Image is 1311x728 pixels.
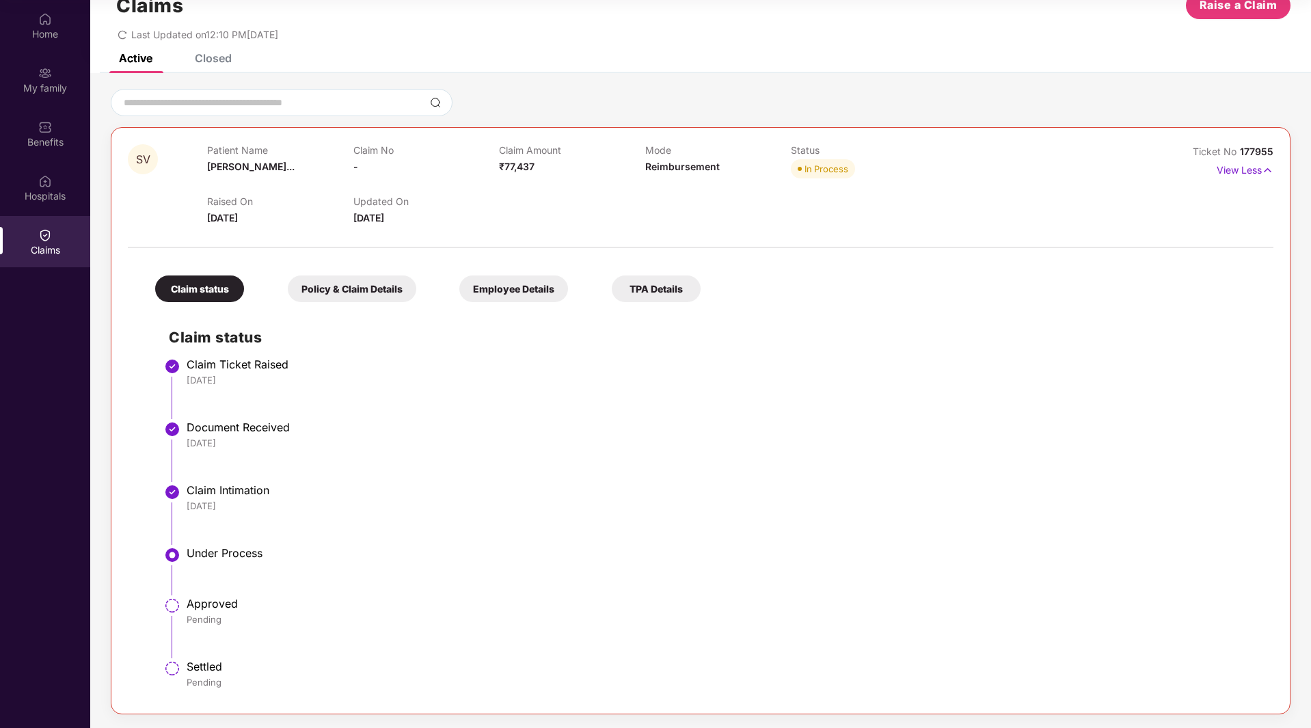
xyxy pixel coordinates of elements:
h2: Claim status [169,326,1260,349]
p: Updated On [353,196,499,207]
div: TPA Details [612,275,701,302]
div: Claim Ticket Raised [187,358,1260,371]
img: svg+xml;base64,PHN2ZyBpZD0iQmVuZWZpdHMiIHhtbG5zPSJodHRwOi8vd3d3LnczLm9yZy8yMDAwL3N2ZyIgd2lkdGg9Ij... [38,120,52,134]
div: Settled [187,660,1260,673]
span: [PERSON_NAME]... [207,161,295,172]
span: Ticket No [1193,146,1240,157]
img: svg+xml;base64,PHN2ZyBpZD0iSG9tZSIgeG1sbnM9Imh0dHA6Ly93d3cudzMub3JnLzIwMDAvc3ZnIiB3aWR0aD0iMjAiIG... [38,12,52,26]
div: Claim Intimation [187,483,1260,497]
span: redo [118,29,127,40]
div: Pending [187,613,1260,625]
div: [DATE] [187,500,1260,512]
img: svg+xml;base64,PHN2ZyB3aWR0aD0iMjAiIGhlaWdodD0iMjAiIHZpZXdCb3g9IjAgMCAyMCAyMCIgZmlsbD0ibm9uZSIgeG... [38,66,52,80]
span: [DATE] [207,212,238,224]
span: 177955 [1240,146,1273,157]
div: In Process [805,162,848,176]
div: Claim status [155,275,244,302]
span: - [353,161,358,172]
p: Mode [645,144,791,156]
div: Document Received [187,420,1260,434]
img: svg+xml;base64,PHN2ZyBpZD0iQ2xhaW0iIHhtbG5zPSJodHRwOi8vd3d3LnczLm9yZy8yMDAwL3N2ZyIgd2lkdGg9IjIwIi... [38,228,52,242]
span: ₹77,437 [499,161,535,172]
img: svg+xml;base64,PHN2ZyBpZD0iU2VhcmNoLTMyeDMyIiB4bWxucz0iaHR0cDovL3d3dy53My5vcmcvMjAwMC9zdmciIHdpZH... [430,97,441,108]
span: Reimbursement [645,161,720,172]
p: Patient Name [207,144,353,156]
div: [DATE] [187,437,1260,449]
img: svg+xml;base64,PHN2ZyBpZD0iU3RlcC1QZW5kaW5nLTMyeDMyIiB4bWxucz0iaHR0cDovL3d3dy53My5vcmcvMjAwMC9zdm... [164,660,180,677]
div: Employee Details [459,275,568,302]
img: svg+xml;base64,PHN2ZyBpZD0iU3RlcC1Eb25lLTMyeDMyIiB4bWxucz0iaHR0cDovL3d3dy53My5vcmcvMjAwMC9zdmciIH... [164,484,180,500]
img: svg+xml;base64,PHN2ZyB4bWxucz0iaHR0cDovL3d3dy53My5vcmcvMjAwMC9zdmciIHdpZHRoPSIxNyIgaGVpZ2h0PSIxNy... [1262,163,1273,178]
div: Approved [187,597,1260,610]
img: svg+xml;base64,PHN2ZyBpZD0iU3RlcC1Eb25lLTMyeDMyIiB4bWxucz0iaHR0cDovL3d3dy53My5vcmcvMjAwMC9zdmciIH... [164,421,180,437]
span: [DATE] [353,212,384,224]
span: SV [136,154,150,165]
div: Active [119,51,152,65]
img: svg+xml;base64,PHN2ZyBpZD0iU3RlcC1Eb25lLTMyeDMyIiB4bWxucz0iaHR0cDovL3d3dy53My5vcmcvMjAwMC9zdmciIH... [164,358,180,375]
p: Raised On [207,196,353,207]
p: Status [791,144,936,156]
p: View Less [1217,159,1273,178]
span: Last Updated on 12:10 PM[DATE] [131,29,278,40]
img: svg+xml;base64,PHN2ZyBpZD0iSG9zcGl0YWxzIiB4bWxucz0iaHR0cDovL3d3dy53My5vcmcvMjAwMC9zdmciIHdpZHRoPS... [38,174,52,188]
div: Under Process [187,546,1260,560]
div: [DATE] [187,374,1260,386]
img: svg+xml;base64,PHN2ZyBpZD0iU3RlcC1QZW5kaW5nLTMyeDMyIiB4bWxucz0iaHR0cDovL3d3dy53My5vcmcvMjAwMC9zdm... [164,597,180,614]
img: svg+xml;base64,PHN2ZyBpZD0iU3RlcC1BY3RpdmUtMzJ4MzIiIHhtbG5zPSJodHRwOi8vd3d3LnczLm9yZy8yMDAwL3N2Zy... [164,547,180,563]
div: Pending [187,676,1260,688]
div: Closed [195,51,232,65]
p: Claim Amount [499,144,645,156]
div: Policy & Claim Details [288,275,416,302]
p: Claim No [353,144,499,156]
